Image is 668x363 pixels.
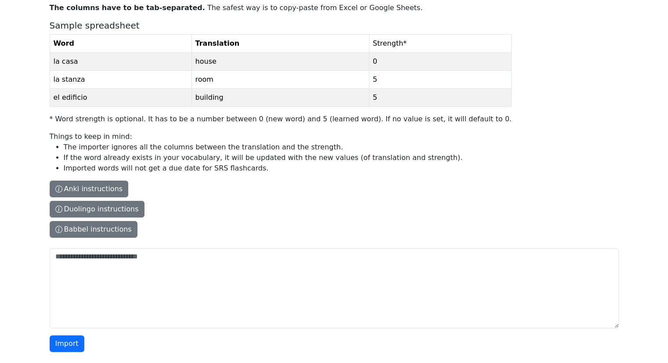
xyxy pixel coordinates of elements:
[373,39,407,47] span: Strength *
[64,163,512,174] li: Imported words will not get a due date for SRS flashcards.
[50,181,129,197] button: The columns have to be tab-separated. The safest way is to copy-paste from Excel or Google Sheets...
[64,142,512,152] li: The importer ignores all the columns between the translation and the strength.
[50,335,84,352] button: Import
[50,35,191,53] th: Word
[50,20,512,31] h5: Sample spreadsheet
[64,152,512,163] li: If the word already exists in your vocabulary, it will be updated with the new values (of transla...
[369,53,511,71] td: 0
[369,71,511,89] td: 5
[50,114,512,124] p: * Word strength is optional. It has to be a number between 0 (new word) and 5 (learned word). If ...
[191,89,369,107] td: building
[50,3,512,13] p: The safest way is to copy-paste from Excel or Google Sheets.
[50,131,512,174] p: Things to keep in mind:
[50,71,191,89] td: la stanza
[191,71,369,89] td: room
[369,89,511,107] td: 5
[50,53,191,71] td: la casa
[191,35,369,53] th: Translation
[50,201,144,218] button: The columns have to be tab-separated. The safest way is to copy-paste from Excel or Google Sheets...
[50,221,137,238] button: The columns have to be tab-separated. The safest way is to copy-paste from Excel or Google Sheets...
[50,89,191,107] td: el edificio
[50,4,205,12] strong: The columns have to be tab-separated.
[191,53,369,71] td: house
